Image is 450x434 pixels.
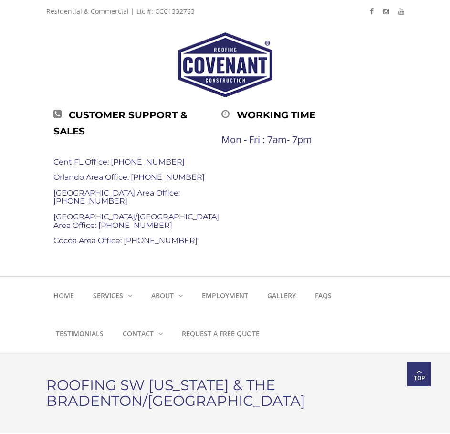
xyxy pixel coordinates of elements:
strong: Contact [123,329,154,338]
a: FAQs [305,277,341,315]
a: Gallery [258,277,305,315]
strong: Testimonials [56,329,104,338]
h1: Roofing SW [US_STATE] & the Bradenton/[GEOGRAPHIC_DATA] [46,368,404,418]
strong: Services [93,291,123,300]
strong: Request a Free Quote [182,329,260,338]
a: [GEOGRAPHIC_DATA] Area Office: [PHONE_NUMBER] [53,188,180,206]
a: About [142,277,192,315]
a: Request a Free Quote [172,315,269,353]
a: Cent FL Office: [PHONE_NUMBER] [53,157,185,166]
a: Contact [113,315,172,353]
strong: Home [53,291,74,300]
a: Top [407,362,431,386]
div: Customer Support & Sales [53,107,222,139]
strong: FAQs [315,291,332,300]
strong: Employment [202,291,248,300]
a: Testimonials [46,315,113,353]
a: Orlando Area Office: [PHONE_NUMBER] [53,173,205,182]
a: Cocoa Area Office: [PHONE_NUMBER] [53,236,198,245]
a: Services [84,277,142,315]
strong: About [151,291,174,300]
a: [GEOGRAPHIC_DATA]/[GEOGRAPHIC_DATA] Area Office: [PHONE_NUMBER] [53,212,219,230]
div: Working time [221,107,390,123]
div: Mon - Fri : 7am- 7pm [221,134,390,145]
strong: Gallery [267,291,296,300]
span: Top [407,373,431,383]
img: Covenant Roofing and Construction, Inc. [178,32,272,97]
a: Home [46,277,84,315]
a: Employment [192,277,258,315]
